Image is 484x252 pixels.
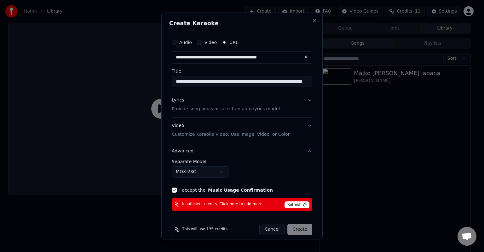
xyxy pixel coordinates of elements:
p: Customize Karaoke Video: Use Image, Video, or Color [172,131,290,138]
label: Title [172,69,312,73]
label: Video [205,40,217,45]
button: Advanced [172,143,312,159]
div: Lyrics [172,97,184,103]
button: LyricsProvide song lyrics or select an auto lyrics model [172,92,312,117]
h2: Create Karaoke [169,20,315,26]
p: Provide song lyrics or select an auto lyrics model [172,106,280,112]
button: VideoCustomize Karaoke Video: Use Image, Video, or Color [172,118,312,143]
label: Separate Model [172,159,312,164]
label: I accept the [179,188,273,192]
span: This will use 135 credits [182,227,228,232]
div: Video [172,123,290,138]
label: Audio [179,40,192,45]
label: URL [229,40,238,45]
div: Advanced [172,159,312,183]
button: Cancel [259,224,285,235]
button: I accept the [208,188,273,192]
span: Insufficient credits. Click here to add more. [182,202,264,207]
span: Refresh [285,201,309,208]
